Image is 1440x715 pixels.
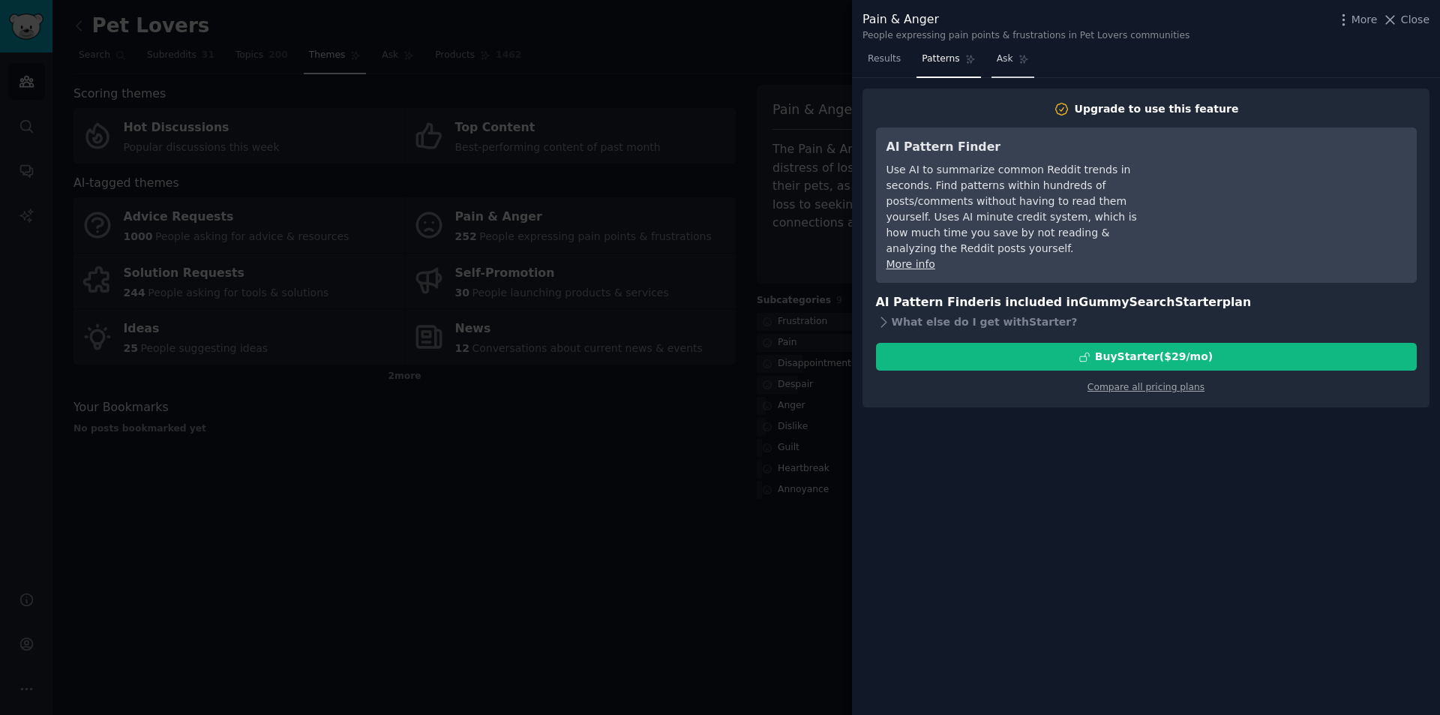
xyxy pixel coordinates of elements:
div: People expressing pain points & frustrations in Pet Lovers communities [862,29,1189,43]
span: GummySearch Starter [1078,295,1222,309]
span: Results [868,53,901,66]
div: What else do I get with Starter ? [876,311,1417,332]
div: Upgrade to use this feature [1075,101,1239,117]
span: Close [1401,12,1429,28]
h3: AI Pattern Finder is included in plan [876,293,1417,312]
div: Pain & Anger [862,11,1189,29]
button: BuyStarter($29/mo) [876,343,1417,371]
a: Ask [991,47,1034,78]
span: Patterns [922,53,959,66]
button: More [1336,12,1378,28]
h3: AI Pattern Finder [886,138,1160,157]
span: Ask [997,53,1013,66]
a: Results [862,47,906,78]
button: Close [1382,12,1429,28]
span: More [1351,12,1378,28]
a: Compare all pricing plans [1087,382,1204,392]
div: Buy Starter ($ 29 /mo ) [1095,349,1213,365]
a: More info [886,258,935,270]
a: Patterns [916,47,980,78]
iframe: YouTube video player [1181,138,1406,251]
div: Use AI to summarize common Reddit trends in seconds. Find patterns within hundreds of posts/comme... [886,162,1160,257]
